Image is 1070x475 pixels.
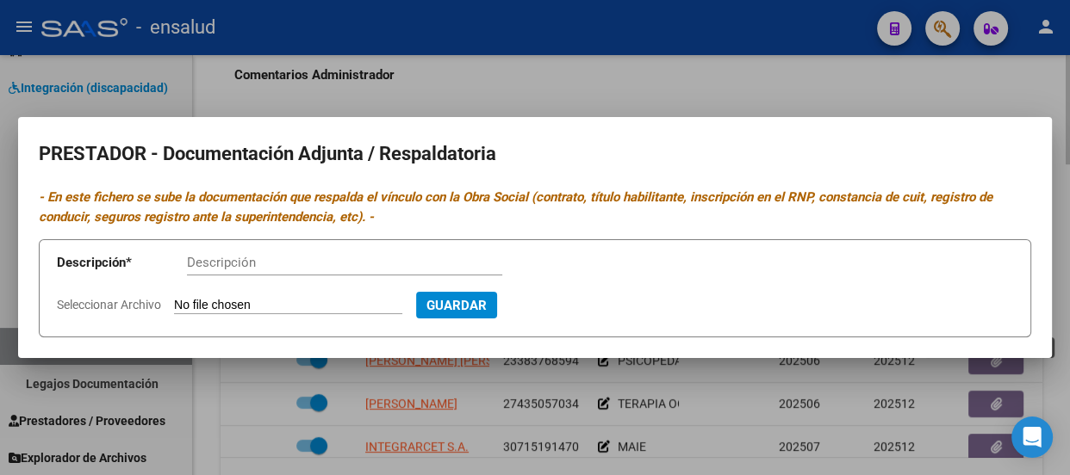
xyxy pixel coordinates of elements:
span: Guardar [426,298,487,313]
p: Descripción [57,253,187,273]
i: - En este fichero se sube la documentación que respalda el vínculo con la Obra Social (contrato, ... [39,189,992,225]
h2: PRESTADOR - Documentación Adjunta / Respaldatoria [39,138,1031,170]
button: Guardar [416,292,497,318]
div: Open Intercom Messenger [1011,416,1053,458]
span: Seleccionar Archivo [57,298,161,312]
